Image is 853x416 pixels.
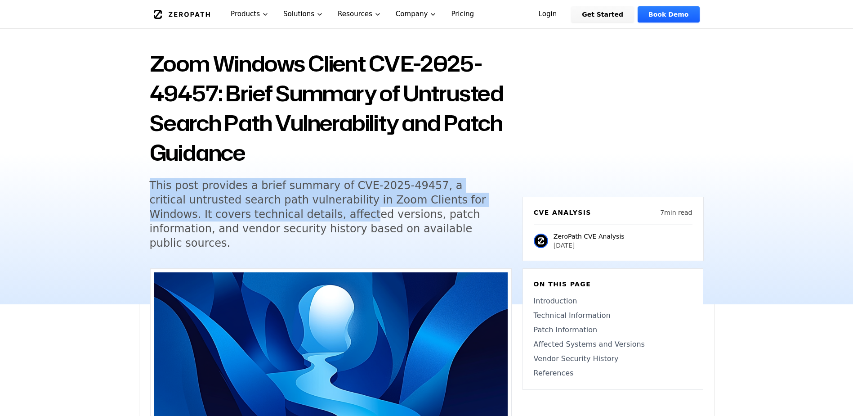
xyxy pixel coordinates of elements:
[534,280,692,289] h6: On this page
[554,232,625,241] p: ZeroPath CVE Analysis
[534,368,692,379] a: References
[534,325,692,335] a: Patch Information
[534,310,692,321] a: Technical Information
[534,353,692,364] a: Vendor Security History
[554,241,625,250] p: [DATE]
[571,6,634,23] a: Get Started
[660,208,692,217] p: 7 min read
[528,6,568,23] a: Login
[534,234,548,248] img: ZeroPath CVE Analysis
[534,339,692,350] a: Affected Systems and Versions
[534,208,591,217] h6: CVE Analysis
[534,296,692,307] a: Introduction
[150,49,512,167] h1: Zoom Windows Client CVE-2025-49457: Brief Summary of Untrusted Search Path Vulnerability and Patc...
[638,6,699,23] a: Book Demo
[150,178,495,250] h5: This post provides a brief summary of CVE-2025-49457, a critical untrusted search path vulnerabil...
